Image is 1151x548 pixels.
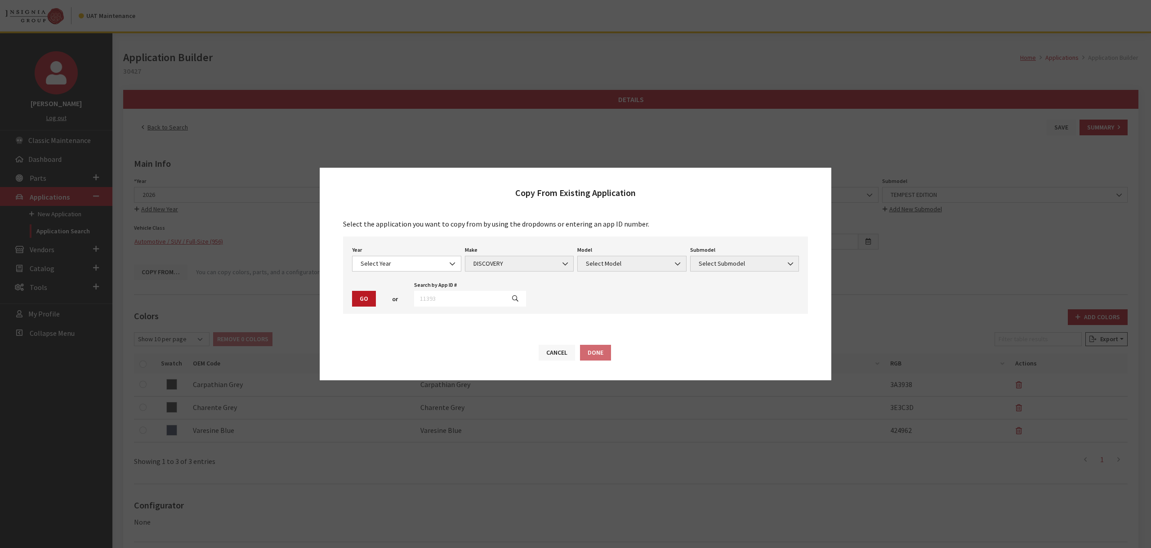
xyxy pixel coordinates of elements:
button: Go [352,291,376,307]
span: Select Model [583,259,681,268]
span: Select Submodel [690,256,799,272]
label: Year [352,246,362,254]
span: or [392,294,398,304]
label: Make [465,246,477,254]
label: Model [577,246,592,254]
h2: Copy From Existing Application [515,186,636,200]
span: Select Year [352,256,461,272]
label: Submodel [690,246,715,254]
span: DISCOVERY [465,256,574,272]
span: Select Submodel [696,259,794,268]
label: Search by App ID # [414,281,457,289]
button: Cancel [539,345,575,361]
span: Select Year [358,259,455,268]
span: DISCOVERY [471,259,568,268]
p: Select the application you want to copy from by using the dropdowns or entering an app ID number. [343,218,808,229]
input: 11393 [414,291,505,307]
span: Select Model [577,256,687,272]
